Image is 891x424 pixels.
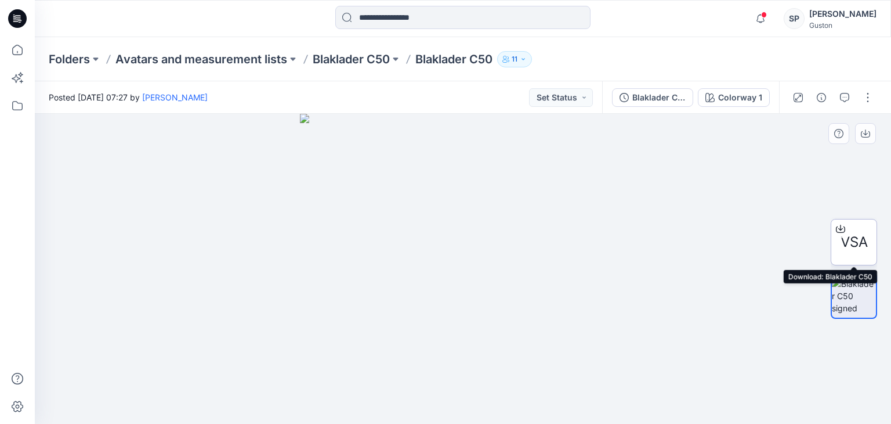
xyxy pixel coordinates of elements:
button: Blaklader C50 [612,88,693,107]
p: 11 [512,53,517,66]
a: Blaklader C50 [313,51,390,67]
img: eyJhbGciOiJIUzI1NiIsImtpZCI6IjAiLCJzbHQiOiJzZXMiLCJ0eXAiOiJKV1QifQ.eyJkYXRhIjp7InR5cGUiOiJzdG9yYW... [300,114,625,424]
span: Posted [DATE] 07:27 by [49,91,208,103]
button: Details [812,88,831,107]
a: [PERSON_NAME] [142,92,208,102]
div: [PERSON_NAME] [809,7,876,21]
div: Blaklader C50 [632,91,686,104]
a: Avatars and measurement lists [115,51,287,67]
button: 11 [497,51,532,67]
div: Colorway 1 [718,91,762,104]
button: Colorway 1 [698,88,770,107]
img: Blaklader C50 signed [832,278,876,314]
p: Blaklader C50 [415,51,492,67]
a: Folders [49,51,90,67]
span: VSA [841,232,868,253]
div: Guston [809,21,876,30]
div: SP [784,8,805,29]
